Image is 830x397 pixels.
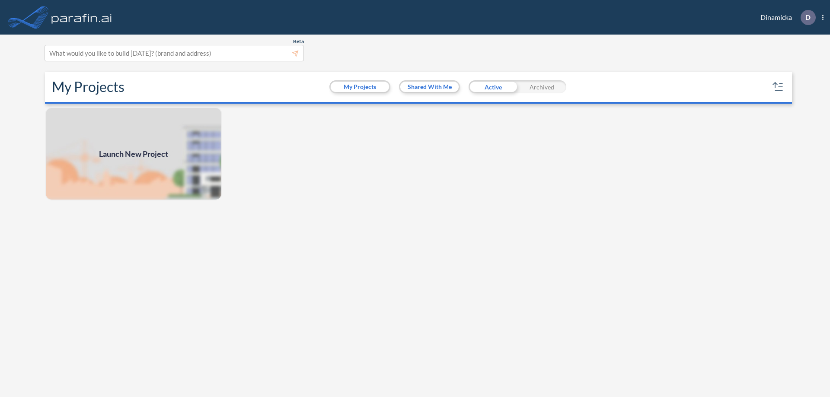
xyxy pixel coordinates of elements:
[517,80,566,93] div: Archived
[400,82,459,92] button: Shared With Me
[331,82,389,92] button: My Projects
[469,80,517,93] div: Active
[50,9,114,26] img: logo
[771,80,785,94] button: sort
[805,13,811,21] p: D
[293,38,304,45] span: Beta
[45,107,222,200] a: Launch New Project
[52,79,124,95] h2: My Projects
[99,148,168,160] span: Launch New Project
[45,107,222,200] img: add
[747,10,824,25] div: Dinamicka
